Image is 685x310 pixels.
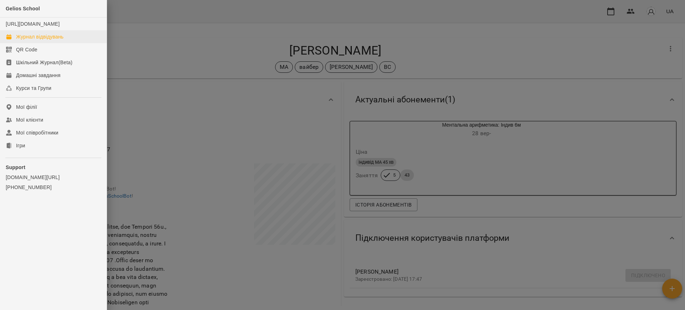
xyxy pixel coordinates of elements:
[16,116,43,123] div: Мої клієнти
[6,21,60,27] a: [URL][DOMAIN_NAME]
[16,85,51,92] div: Курси та Групи
[6,164,101,171] p: Support
[16,59,72,66] div: Шкільний Журнал(Beta)
[16,142,25,149] div: Ігри
[16,33,64,40] div: Журнал відвідувань
[16,129,59,136] div: Мої співробітники
[6,6,40,11] span: Gelios School
[6,174,101,181] a: [DOMAIN_NAME][URL]
[16,72,60,79] div: Домашні завдання
[16,103,37,111] div: Мої філії
[16,46,37,53] div: QR Code
[6,184,101,191] a: [PHONE_NUMBER]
